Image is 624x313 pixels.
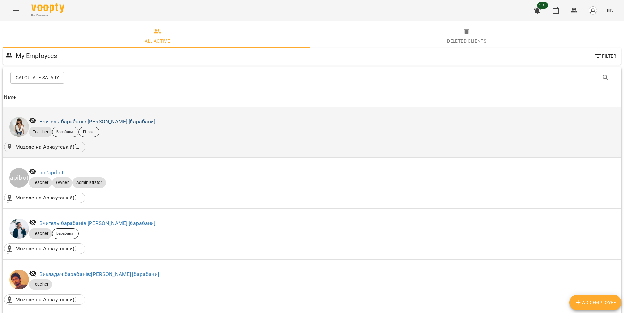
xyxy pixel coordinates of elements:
span: Calculate Salary [16,74,59,82]
span: Add Employee [574,299,616,306]
img: Євгеній Козаченко [барабани] [9,270,29,289]
div: Muzone на Арнаутській(вулиця Велика Арнаутська, 5, Одеса, Одеська область, Україна) [4,243,85,254]
span: Teacher [29,231,52,237]
div: Muzone на Арнаутській(вулиця Велика Арнаутська, 5, Одеса, Одеська область, Україна) [4,193,85,203]
span: EN [607,7,614,14]
button: EN [604,4,616,16]
div: Гітара [79,127,100,137]
div: All active [145,37,170,45]
span: Teacher [29,282,52,287]
img: Voopty Logo [31,3,64,13]
p: Барабани [56,129,73,135]
button: Menu [8,3,24,18]
a: Вчитель барабанів:[PERSON_NAME] [барабани] [39,118,155,125]
span: Filter [594,52,616,60]
img: avatar_s.png [588,6,597,15]
h6: My Employees [16,51,57,61]
div: Барабани [52,228,79,239]
a: bot:apibot [39,169,63,176]
p: Muzone на Арнаутській([STREET_ADDRESS] [15,143,81,151]
span: Name [4,94,620,101]
div: apibot [9,168,29,188]
p: Muzone на Арнаутській([STREET_ADDRESS] [15,296,81,303]
span: Administrator [72,180,106,186]
p: Muzone на Арнаутській([STREET_ADDRESS] [15,194,81,202]
span: For Business [31,13,64,18]
div: Sort [4,94,16,101]
a: Вчитель барабанів:[PERSON_NAME] [барабани] [39,220,155,226]
p: Барабани [56,231,73,237]
div: Deleted clients [447,37,486,45]
div: Барабани [52,127,79,137]
a: Викладач барабанів:[PERSON_NAME] [барабани] [39,271,159,277]
span: Teacher [29,129,52,135]
button: Search [598,70,614,86]
img: Євген [барабани] [9,219,29,239]
div: Table Toolbar [3,67,621,88]
div: Muzone на Арнаутській(вулиця Велика Арнаутська, 5, Одеса, Одеська область, Україна) [4,294,85,305]
span: Teacher [29,180,52,186]
div: Name [4,94,16,101]
img: Anastasiia Diachenko [барабани] [9,117,29,137]
p: Гітара [83,129,94,135]
p: Muzone на Арнаутській([STREET_ADDRESS] [15,245,81,253]
button: Filter [592,50,619,62]
span: Owner [52,180,72,186]
button: Add Employee [569,295,621,310]
span: 99+ [537,2,548,9]
button: Calculate Salary [10,72,64,84]
div: Muzone на Арнаутській(вулиця Велика Арнаутська, 5, Одеса, Одеська область, Україна) [4,142,85,152]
